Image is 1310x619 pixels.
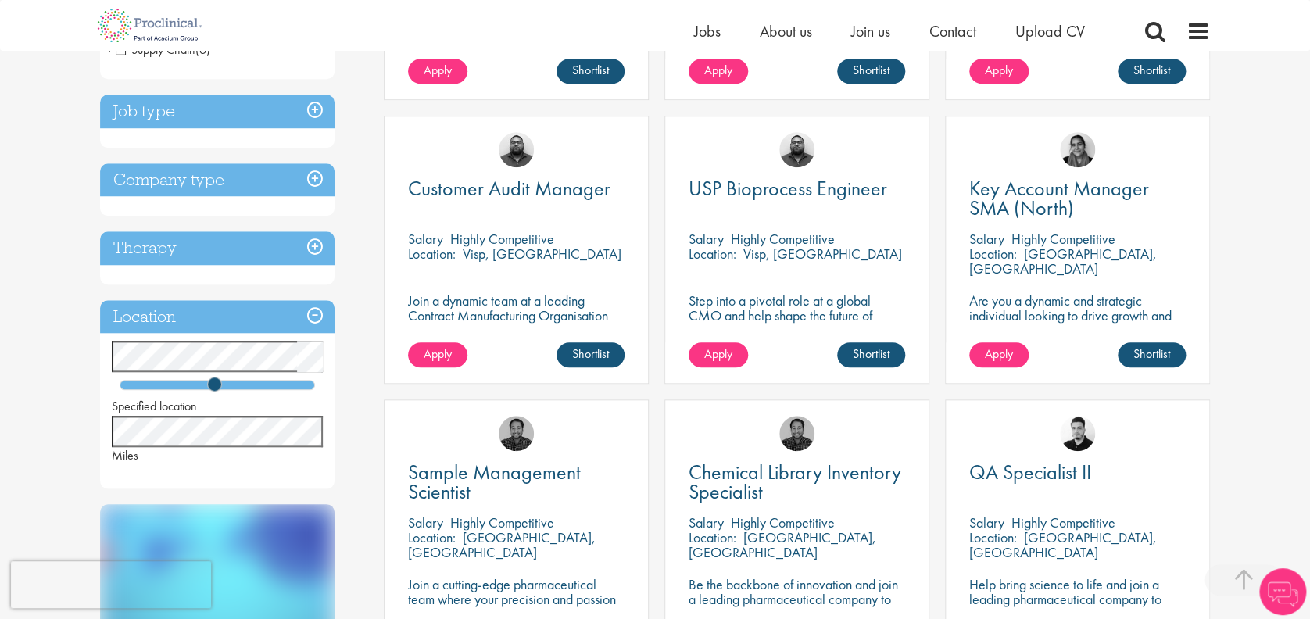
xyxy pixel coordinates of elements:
[1015,21,1085,41] a: Upload CV
[760,21,812,41] a: About us
[689,175,887,202] span: USP Bioprocess Engineer
[969,175,1149,221] span: Key Account Manager SMA (North)
[689,293,905,338] p: Step into a pivotal role at a global CMO and help shape the future of healthcare manufacturing.
[408,463,625,502] a: Sample Management Scientist
[969,528,1017,546] span: Location:
[1118,342,1186,367] a: Shortlist
[408,245,456,263] span: Location:
[408,528,596,561] p: [GEOGRAPHIC_DATA], [GEOGRAPHIC_DATA]
[424,345,452,362] span: Apply
[100,300,335,334] h3: Location
[1011,230,1115,248] p: Highly Competitive
[689,179,905,199] a: USP Bioprocess Engineer
[851,21,890,41] a: Join us
[499,132,534,167] img: Ashley Bennett
[450,230,554,248] p: Highly Competitive
[408,175,610,202] span: Customer Audit Manager
[463,245,621,263] p: Visp, [GEOGRAPHIC_DATA]
[689,528,876,561] p: [GEOGRAPHIC_DATA], [GEOGRAPHIC_DATA]
[969,459,1091,485] span: QA Specialist II
[112,398,197,414] span: Specified location
[929,21,976,41] a: Contact
[408,230,443,248] span: Salary
[704,62,732,78] span: Apply
[689,459,901,505] span: Chemical Library Inventory Specialist
[450,513,554,531] p: Highly Competitive
[694,21,721,41] a: Jobs
[499,416,534,451] img: Mike Raletz
[969,528,1157,561] p: [GEOGRAPHIC_DATA], [GEOGRAPHIC_DATA]
[985,62,1013,78] span: Apply
[100,95,335,128] h3: Job type
[985,345,1013,362] span: Apply
[1118,59,1186,84] a: Shortlist
[1259,568,1306,615] img: Chatbot
[969,245,1157,277] p: [GEOGRAPHIC_DATA], [GEOGRAPHIC_DATA]
[969,179,1186,218] a: Key Account Manager SMA (North)
[779,132,814,167] img: Ashley Bennett
[779,416,814,451] img: Mike Raletz
[969,342,1029,367] a: Apply
[743,245,902,263] p: Visp, [GEOGRAPHIC_DATA]
[731,230,835,248] p: Highly Competitive
[408,179,625,199] a: Customer Audit Manager
[969,230,1004,248] span: Salary
[969,59,1029,84] a: Apply
[408,293,625,352] p: Join a dynamic team at a leading Contract Manufacturing Organisation and contribute to groundbrea...
[1060,416,1095,451] img: Anderson Maldonado
[1011,513,1115,531] p: Highly Competitive
[408,59,467,84] a: Apply
[689,342,748,367] a: Apply
[837,59,905,84] a: Shortlist
[100,231,335,265] h3: Therapy
[689,230,724,248] span: Salary
[557,59,625,84] a: Shortlist
[112,447,138,463] span: Miles
[408,528,456,546] span: Location:
[689,528,736,546] span: Location:
[689,463,905,502] a: Chemical Library Inventory Specialist
[408,459,581,505] span: Sample Management Scientist
[100,163,335,197] h3: Company type
[689,513,724,531] span: Salary
[704,345,732,362] span: Apply
[557,342,625,367] a: Shortlist
[837,342,905,367] a: Shortlist
[1060,132,1095,167] img: Anjali Parbhu
[969,245,1017,263] span: Location:
[408,513,443,531] span: Salary
[689,59,748,84] a: Apply
[969,293,1186,352] p: Are you a dynamic and strategic individual looking to drive growth and build lasting partnerships...
[408,342,467,367] a: Apply
[969,513,1004,531] span: Salary
[969,463,1186,482] a: QA Specialist II
[11,561,211,608] iframe: reCAPTCHA
[689,245,736,263] span: Location:
[731,513,835,531] p: Highly Competitive
[424,62,452,78] span: Apply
